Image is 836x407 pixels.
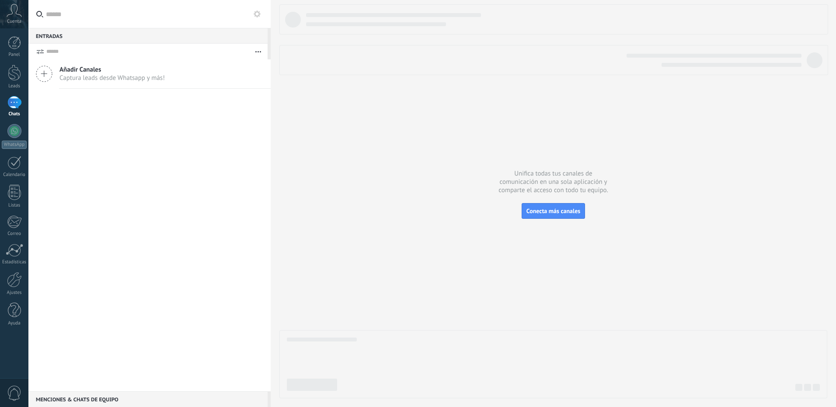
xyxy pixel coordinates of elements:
div: Menciones & Chats de equipo [28,391,268,407]
div: Chats [2,111,27,117]
span: Conecta más canales [526,207,580,215]
div: Ayuda [2,321,27,326]
span: Captura leads desde Whatsapp y más! [59,74,165,82]
div: Estadísticas [2,259,27,265]
div: Entradas [28,28,268,44]
div: Ajustes [2,290,27,296]
button: Conecta más canales [522,203,585,219]
div: Leads [2,83,27,89]
div: WhatsApp [2,141,27,149]
div: Listas [2,203,27,208]
div: Calendario [2,172,27,178]
div: Panel [2,52,27,58]
span: Añadir Canales [59,66,165,74]
div: Correo [2,231,27,237]
span: Cuenta [7,19,21,24]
